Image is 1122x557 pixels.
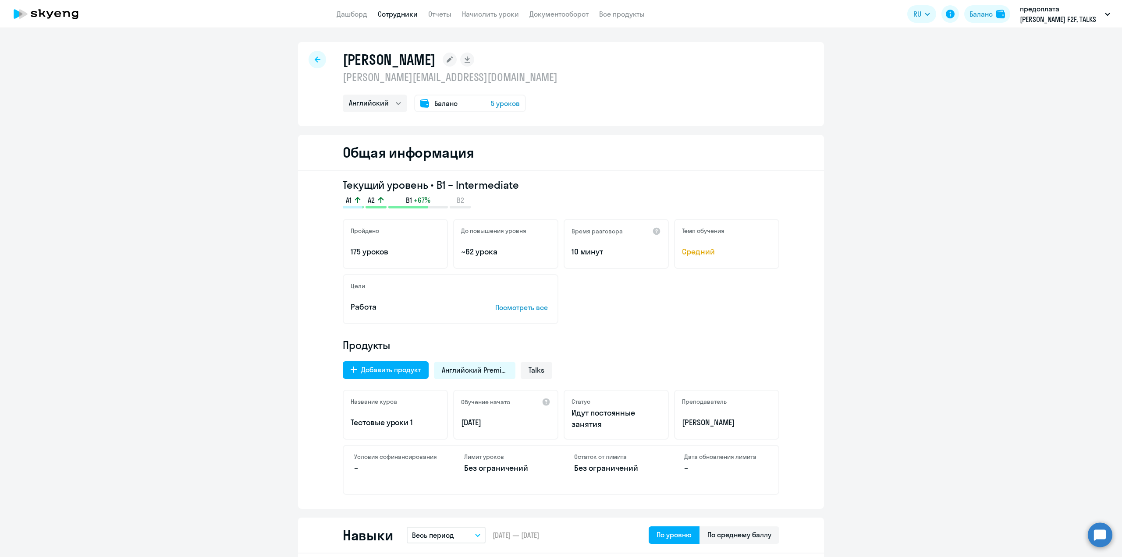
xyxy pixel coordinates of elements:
[572,407,661,430] p: Идут постоянные занятия
[572,227,623,235] h5: Время разговора
[442,365,508,375] span: Английский Premium
[684,453,768,461] h4: Дата обновления лимита
[461,246,550,257] p: ~62 урока
[462,10,519,18] a: Начислить уроки
[572,398,590,405] h5: Статус
[572,246,661,257] p: 10 минут
[368,195,375,205] span: A2
[457,195,464,205] span: B2
[574,453,658,461] h4: Остаток от лимита
[495,302,550,313] p: Посмотреть все
[414,195,430,205] span: +67%
[428,10,451,18] a: Отчеты
[491,98,520,109] span: 5 уроков
[406,195,412,205] span: B1
[682,398,727,405] h5: Преподаватель
[407,527,486,543] button: Весь период
[343,51,436,68] h1: [PERSON_NAME]
[969,9,993,19] div: Баланс
[461,398,510,406] h5: Обучение начато
[574,462,658,474] p: Без ограничений
[529,10,589,18] a: Документооборот
[707,529,771,540] div: По среднему баллу
[351,301,468,313] p: Работа
[343,361,429,379] button: Добавить продукт
[378,10,418,18] a: Сотрудники
[337,10,367,18] a: Дашборд
[907,5,936,23] button: RU
[913,9,921,19] span: RU
[354,453,438,461] h4: Условия софинансирования
[412,530,454,540] p: Весь период
[682,246,771,257] span: Средний
[343,144,474,161] h2: Общая информация
[1015,4,1115,25] button: предоплата [PERSON_NAME] F2F, TALKS 2023, НЛМК, ПАО
[684,462,768,474] p: –
[461,227,526,235] h5: До повышения уровня
[351,417,440,428] p: Тестовые уроки 1
[346,195,352,205] span: A1
[343,526,393,544] h2: Навыки
[351,246,440,257] p: 175 уроков
[657,529,692,540] div: По уровню
[351,227,379,235] h5: Пройдено
[493,530,539,540] span: [DATE] — [DATE]
[529,365,544,375] span: Talks
[464,453,548,461] h4: Лимит уроков
[351,398,397,405] h5: Название курса
[996,10,1005,18] img: balance
[343,70,557,84] p: [PERSON_NAME][EMAIL_ADDRESS][DOMAIN_NAME]
[964,5,1010,23] button: Балансbalance
[343,338,779,352] h4: Продукты
[351,282,365,290] h5: Цели
[354,462,438,474] p: –
[464,462,548,474] p: Без ограничений
[361,364,421,375] div: Добавить продукт
[682,227,724,235] h5: Темп обучения
[1020,4,1101,25] p: предоплата [PERSON_NAME] F2F, TALKS 2023, НЛМК, ПАО
[682,417,771,428] p: [PERSON_NAME]
[461,417,550,428] p: [DATE]
[599,10,645,18] a: Все продукты
[343,178,779,192] h3: Текущий уровень • B1 – Intermediate
[434,98,458,109] span: Баланс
